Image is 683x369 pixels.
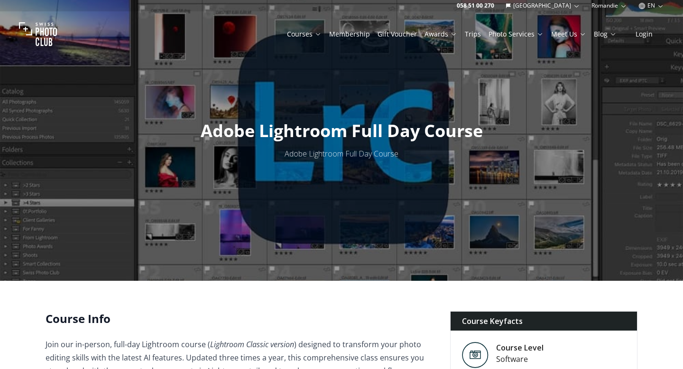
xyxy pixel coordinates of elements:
div: Course Keyfacts [451,312,637,331]
em: Lightroom Classic version [210,339,294,350]
button: Membership [325,28,374,41]
a: 058 51 00 270 [457,2,494,9]
img: Level [462,342,489,368]
button: Login [624,28,664,41]
button: Gift Voucher [374,28,421,41]
button: Awards [421,28,461,41]
a: Blog [594,29,617,39]
button: Trips [461,28,485,41]
button: Meet Us [547,28,590,41]
span: Adobe Lightroom Full Day Course [285,148,398,159]
button: Courses [283,28,325,41]
a: Gift Voucher [378,29,417,39]
a: Membership [329,29,370,39]
div: Course Level [496,342,544,353]
button: Photo Services [485,28,547,41]
a: Courses [287,29,322,39]
a: Trips [465,29,481,39]
h2: Course Info [46,311,435,326]
img: Swiss photo club [19,15,57,53]
span: Adobe Lightroom Full Day Course [201,119,483,142]
a: Photo Services [489,29,544,39]
a: Awards [425,29,457,39]
a: Meet Us [551,29,586,39]
div: Software [496,353,544,365]
button: Blog [590,28,620,41]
